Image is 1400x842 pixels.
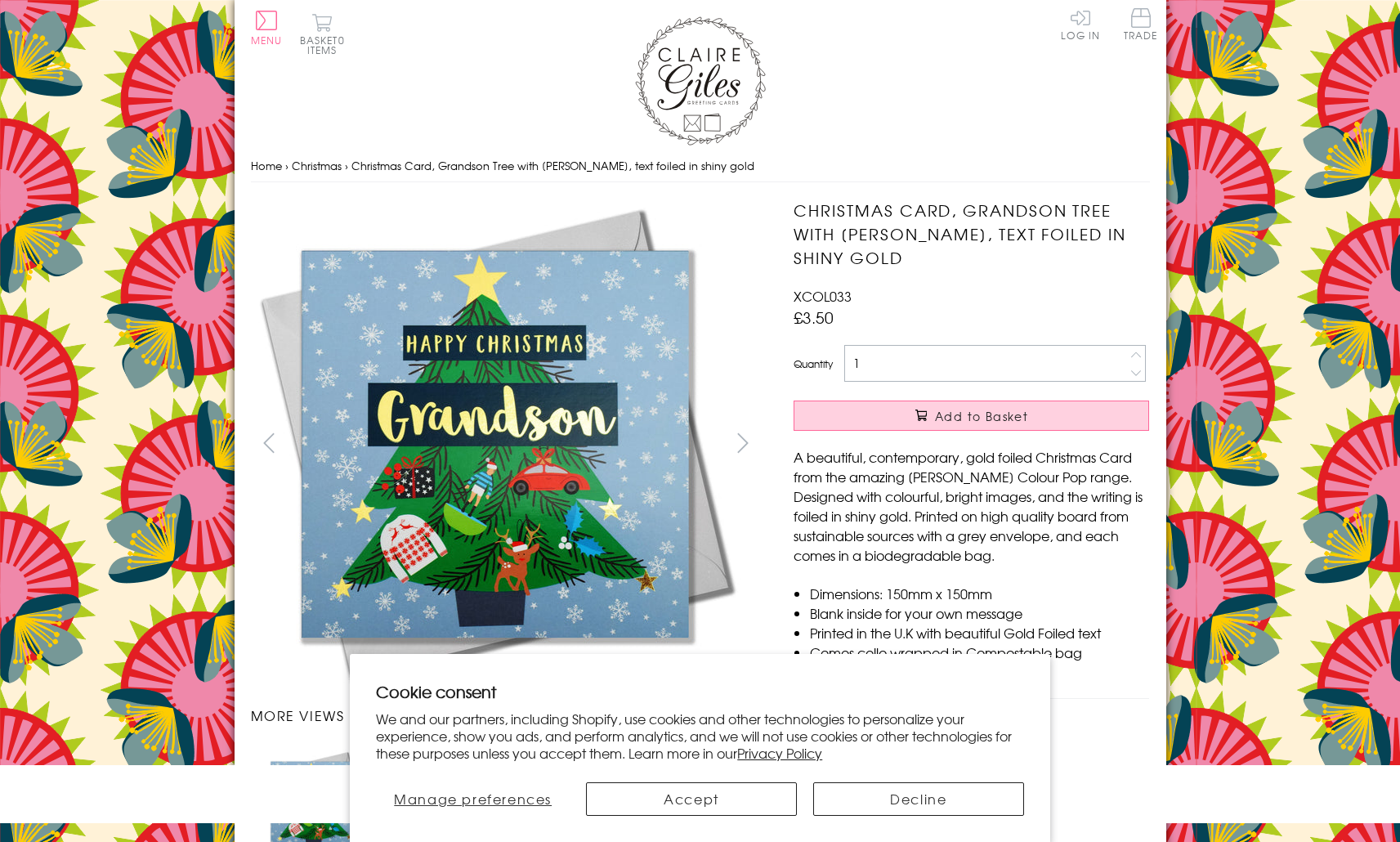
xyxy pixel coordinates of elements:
a: Home [251,158,282,173]
a: Trade [1124,8,1158,43]
li: Printed in the U.K with beautiful Gold Foiled text [810,623,1149,643]
button: Accept [586,782,797,816]
li: Dimensions: 150mm x 150mm [810,584,1149,603]
li: Blank inside for your own message [810,603,1149,623]
span: › [285,158,288,173]
h1: Christmas Card, Grandson Tree with [PERSON_NAME], text foiled in shiny gold [794,199,1149,269]
span: Add to Basket [935,408,1028,424]
button: Decline [813,782,1024,816]
img: Christmas Card, Grandson Tree with Star, text foiled in shiny gold [250,199,740,689]
button: Basket0 items [300,13,345,55]
span: Manage preferences [394,789,552,808]
p: A beautiful, contemporary, gold foiled Christmas Card from the amazing [PERSON_NAME] Colour Pop r... [794,447,1149,565]
button: next [724,424,761,461]
span: Christmas Card, Grandson Tree with [PERSON_NAME], text foiled in shiny gold [351,158,754,173]
button: prev [251,424,288,461]
span: XCOL033 [794,286,852,306]
li: Comes cello wrapped in Compostable bag [810,643,1149,662]
a: Log In [1061,8,1100,40]
span: £3.50 [794,306,834,329]
span: 0 items [307,33,345,57]
label: Quantity [794,356,833,371]
button: Menu [251,11,283,45]
h3: More views [251,705,762,725]
img: Claire Giles Greetings Cards [635,16,766,146]
span: › [345,158,348,173]
img: Christmas Card, Grandson Tree with Star, text foiled in shiny gold [761,199,1251,689]
span: Trade [1124,8,1158,40]
a: Christmas [292,158,342,173]
nav: breadcrumbs [251,150,1150,183]
button: Add to Basket [794,401,1149,431]
span: Menu [251,33,283,47]
button: Manage preferences [376,782,570,816]
p: We and our partners, including Shopify, use cookies and other technologies to personalize your ex... [376,710,1024,761]
a: Privacy Policy [737,743,822,763]
h2: Cookie consent [376,680,1024,703]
